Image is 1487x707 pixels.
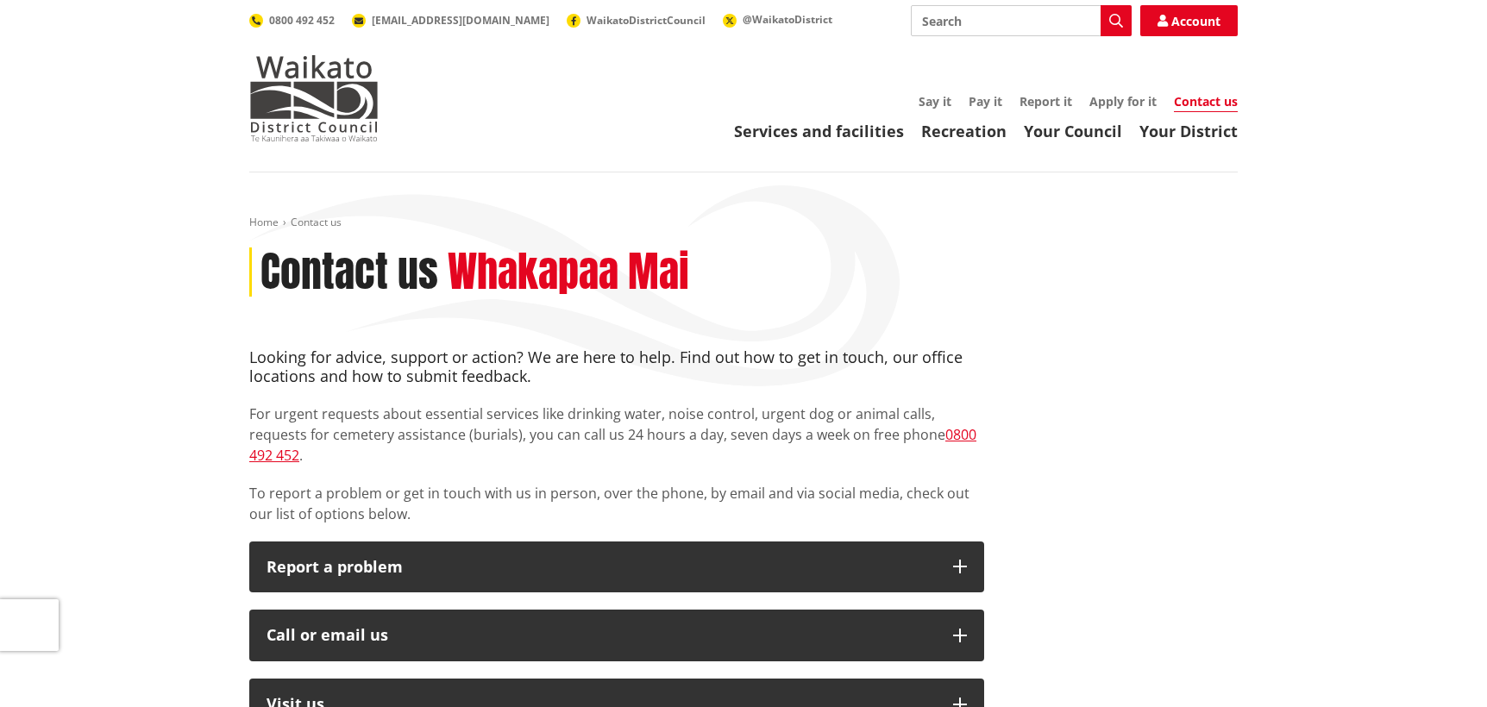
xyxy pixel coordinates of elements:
a: 0800 492 452 [249,425,976,465]
input: Search input [911,5,1132,36]
a: @WaikatoDistrict [723,12,832,27]
a: Services and facilities [734,121,904,141]
img: Waikato District Council - Te Kaunihera aa Takiwaa o Waikato [249,55,379,141]
a: 0800 492 452 [249,13,335,28]
a: Pay it [969,93,1002,109]
a: Your Council [1024,121,1122,141]
h4: Looking for advice, support or action? We are here to help. Find out how to get in touch, our off... [249,348,984,385]
span: Contact us [291,215,342,229]
p: For urgent requests about essential services like drinking water, noise control, urgent dog or an... [249,404,984,466]
span: @WaikatoDistrict [743,12,832,27]
a: Contact us [1174,93,1238,112]
h2: Whakapaa Mai [448,247,689,297]
span: [EMAIL_ADDRESS][DOMAIN_NAME] [372,13,549,28]
p: Report a problem [267,559,936,576]
p: To report a problem or get in touch with us in person, over the phone, by email and via social me... [249,483,984,524]
a: [EMAIL_ADDRESS][DOMAIN_NAME] [352,13,549,28]
nav: breadcrumb [249,216,1238,230]
a: Say it [919,93,951,109]
a: Home [249,215,279,229]
a: Account [1140,5,1238,36]
a: Apply for it [1089,93,1157,109]
button: Report a problem [249,541,984,593]
span: 0800 492 452 [269,13,335,28]
a: Your District [1139,121,1238,141]
div: Call or email us [267,627,936,644]
span: WaikatoDistrictCouncil [587,13,706,28]
h1: Contact us [260,247,438,297]
button: Call or email us [249,610,984,661]
a: WaikatoDistrictCouncil [567,13,706,28]
a: Report it [1020,93,1072,109]
a: Recreation [921,121,1007,141]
